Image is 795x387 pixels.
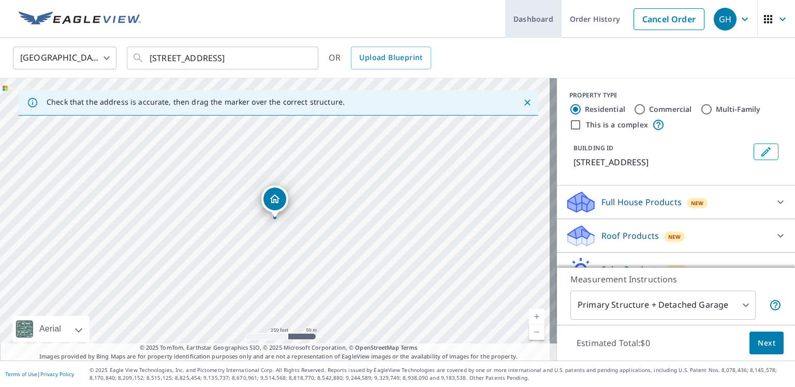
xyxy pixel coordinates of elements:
[570,273,782,285] p: Measurement Instructions
[691,199,704,207] span: New
[634,8,704,30] a: Cancel Order
[585,104,625,114] label: Residential
[758,337,775,350] span: Next
[19,11,141,27] img: EV Logo
[670,266,683,275] span: New
[529,309,544,324] a: Current Level 17, Zoom In
[5,371,74,377] p: |
[714,8,737,31] div: GH
[716,104,761,114] label: Multi-Family
[573,144,613,152] p: BUILDING ID
[565,257,787,282] div: Solar ProductsNew
[13,44,116,73] div: [GEOGRAPHIC_DATA]
[565,190,787,214] div: Full House ProductsNew
[601,263,660,276] p: Solar Products
[401,343,418,351] a: Terms
[140,343,418,352] span: © 2025 TomTom, Earthstar Geographics SIO, © 2025 Microsoft Corporation, ©
[90,366,790,382] p: © 2025 Eagle View Technologies, Inc. and Pictometry International Corp. All Rights Reserved. Repo...
[769,299,782,311] span: Your report will include the primary structure and a detached garage if one exists.
[150,44,297,73] input: Search by address or latitude-longitude
[601,230,659,242] p: Roof Products
[261,185,288,218] div: Dropped pin, building 1, Residential property, 1750 Bridgeway Sausalito, CA 94965
[521,96,534,109] button: Close
[5,370,37,378] a: Terms of Use
[568,332,658,354] p: Estimated Total: $0
[754,144,778,160] button: Edit building 1
[47,97,345,107] p: Check that the address is accurate, then drag the marker over the correct structure.
[529,324,544,340] a: Current Level 17, Zoom Out
[351,47,431,69] a: Upload Blueprint
[359,51,422,64] span: Upload Blueprint
[355,343,399,351] a: OpenStreetMap
[586,120,648,130] label: This is a complex
[40,370,74,378] a: Privacy Policy
[12,316,90,342] div: Aerial
[329,47,431,69] div: OR
[601,196,682,208] p: Full House Products
[570,291,756,320] div: Primary Structure + Detached Garage
[649,104,692,114] label: Commercial
[749,332,784,355] button: Next
[573,156,749,168] p: [STREET_ADDRESS]
[36,316,64,342] div: Aerial
[565,223,787,248] div: Roof ProductsNew
[569,91,783,100] div: PROPERTY TYPE
[668,233,681,241] span: New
